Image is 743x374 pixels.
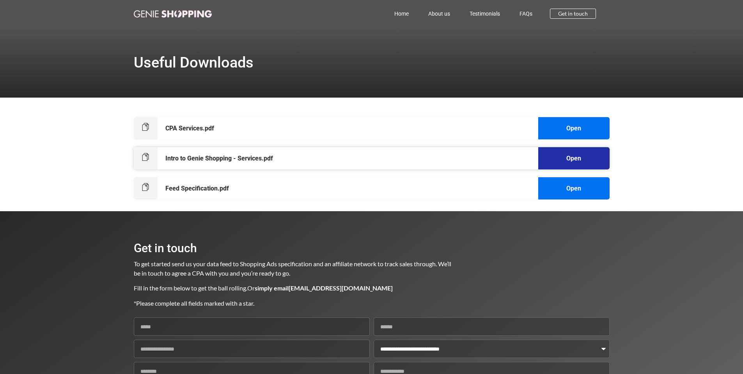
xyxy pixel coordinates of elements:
[165,155,273,162] h6: Intro to Genie Shopping - Services.pdf
[385,5,418,23] a: Home
[418,5,460,23] a: About us
[510,5,542,23] a: FAQs
[134,10,212,18] img: genie-shopping-logo
[165,125,214,132] h6: CPA Services.pdf
[566,155,581,162] a: Open
[134,242,452,254] h2: Get in touch
[255,284,393,292] b: simply email [EMAIL_ADDRESS][DOMAIN_NAME]
[134,284,247,292] span: Fill in the form below to get the ball rolling.
[247,284,393,292] span: Or
[134,260,452,277] span: To get started send us your data feed to Shopping Ads specification and an affiliate network to t...
[165,185,229,192] h6: Feed Specification.pdf
[566,185,581,192] a: Open
[558,11,588,16] span: Get in touch
[134,55,254,70] h1: Useful Downloads
[460,5,510,23] a: Testimonials
[134,299,452,308] p: *Please complete all fields marked with a star.
[566,125,581,132] a: Open
[246,5,543,23] nav: Menu
[550,9,596,19] a: Get in touch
